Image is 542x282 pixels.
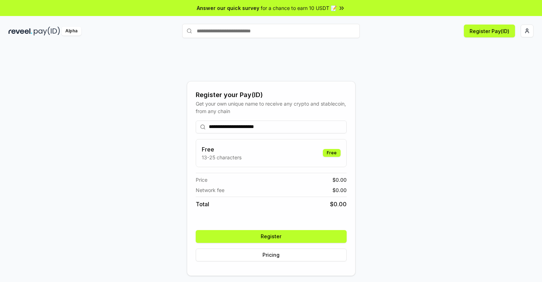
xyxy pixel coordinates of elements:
[196,230,347,243] button: Register
[9,27,32,36] img: reveel_dark
[34,27,60,36] img: pay_id
[261,4,337,12] span: for a chance to earn 10 USDT 📝
[197,4,259,12] span: Answer our quick survey
[332,176,347,183] span: $ 0.00
[202,145,242,154] h3: Free
[323,149,341,157] div: Free
[196,200,209,208] span: Total
[196,90,347,100] div: Register your Pay(ID)
[202,154,242,161] p: 13-25 characters
[196,186,224,194] span: Network fee
[332,186,347,194] span: $ 0.00
[330,200,347,208] span: $ 0.00
[464,25,515,37] button: Register Pay(ID)
[196,249,347,261] button: Pricing
[196,100,347,115] div: Get your own unique name to receive any crypto and stablecoin, from any chain
[61,27,81,36] div: Alpha
[196,176,207,183] span: Price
